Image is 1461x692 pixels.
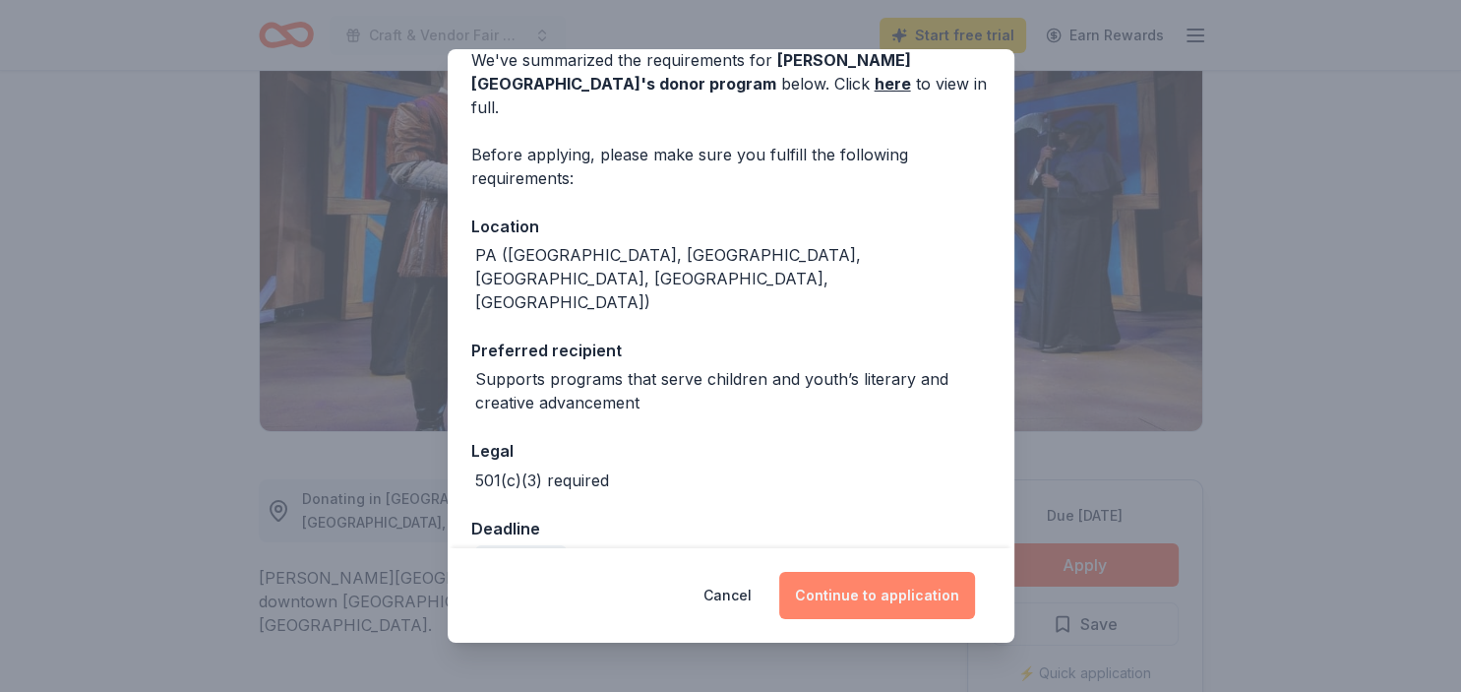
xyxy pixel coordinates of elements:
div: 501(c)(3) required [475,469,609,492]
div: Before applying, please make sure you fulfill the following requirements: [471,143,991,190]
div: We've summarized the requirements for below. Click to view in full. [471,48,991,119]
div: Preferred recipient [471,338,991,363]
div: Legal [471,438,991,464]
div: Location [471,214,991,239]
a: here [875,72,911,95]
div: Deadline [471,516,991,541]
div: Due [DATE] [475,545,567,573]
button: Continue to application [779,572,975,619]
div: Supports programs that serve children and youth’s literary and creative advancement [475,367,991,414]
div: PA ([GEOGRAPHIC_DATA], [GEOGRAPHIC_DATA], [GEOGRAPHIC_DATA], [GEOGRAPHIC_DATA], [GEOGRAPHIC_DATA]) [475,243,991,314]
button: Cancel [703,572,752,619]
